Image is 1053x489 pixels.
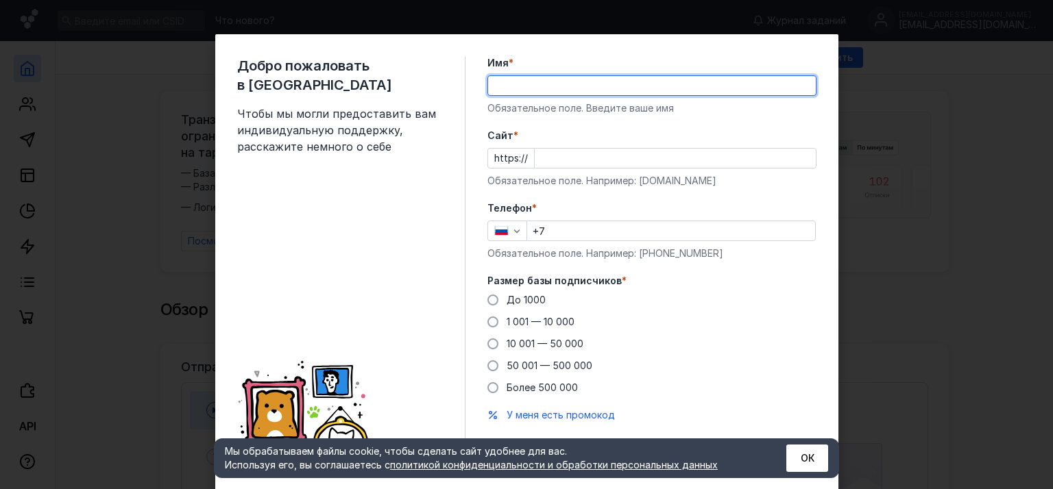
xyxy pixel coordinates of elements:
[507,409,615,421] span: У меня есть промокод
[507,408,615,422] button: У меня есть промокод
[487,174,816,188] div: Обязательное поле. Например: [DOMAIN_NAME]
[237,105,443,155] span: Чтобы мы могли предоставить вам индивидуальную поддержку, расскажите немного о себе
[507,294,546,305] span: До 1000
[487,101,816,115] div: Обязательное поле. Введите ваше имя
[225,444,753,472] div: Мы обрабатываем файлы cookie, чтобы сделать сайт удобнее для вас. Используя его, вы соглашаетесь c
[487,201,532,215] span: Телефон
[507,381,578,393] span: Более 500 000
[487,129,513,142] span: Cайт
[487,247,816,260] div: Обязательное поле. Например: [PHONE_NUMBER]
[487,56,509,70] span: Имя
[487,274,622,288] span: Размер базы подписчиков
[237,56,443,95] span: Добро пожаловать в [GEOGRAPHIC_DATA]
[390,459,718,471] a: политикой конфиденциальности и обработки персональных данных
[507,338,583,349] span: 10 001 — 50 000
[507,316,574,327] span: 1 001 — 10 000
[786,444,828,472] button: ОК
[507,360,592,371] span: 50 001 — 500 000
